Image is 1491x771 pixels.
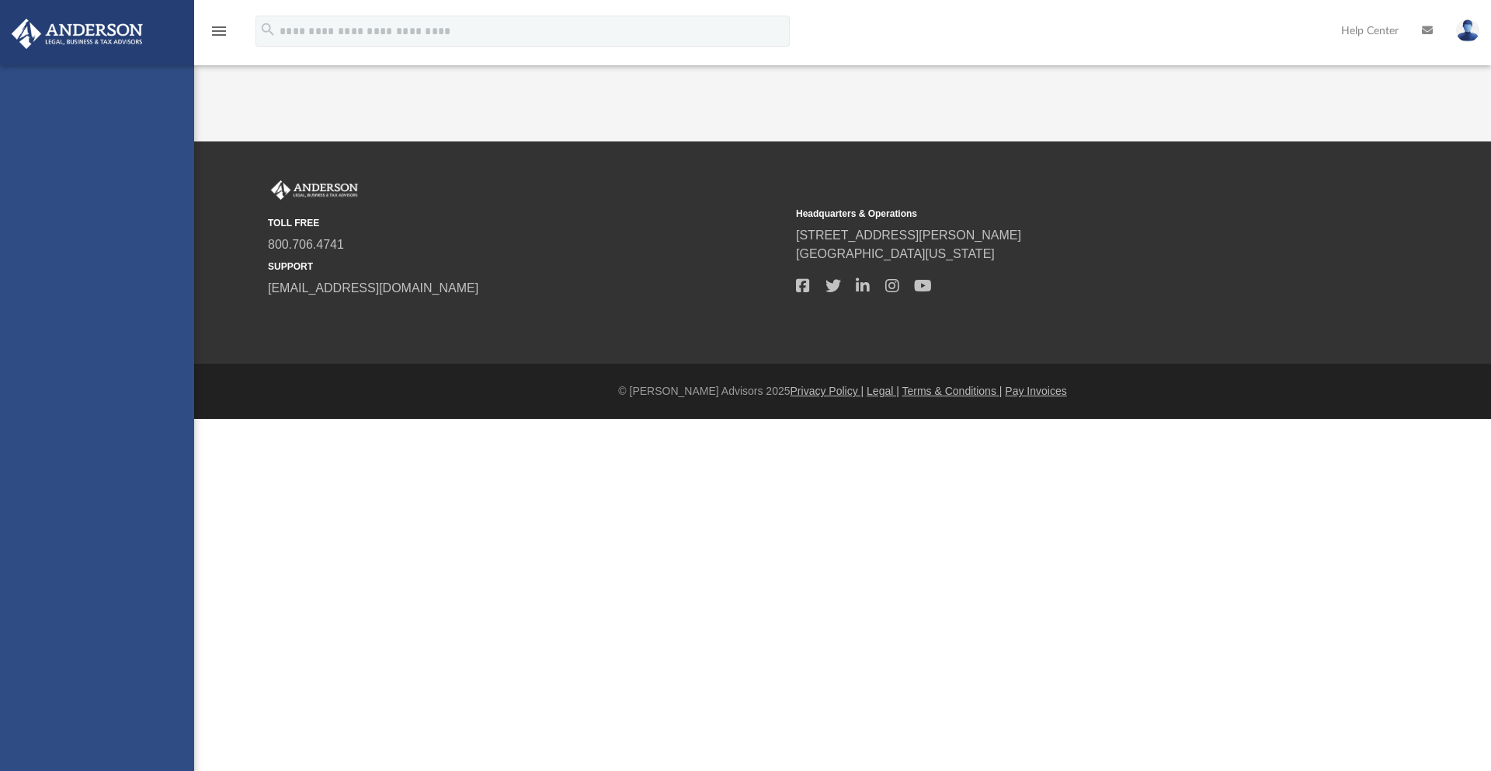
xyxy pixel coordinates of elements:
a: menu [210,30,228,40]
img: Anderson Advisors Platinum Portal [7,19,148,49]
img: Anderson Advisors Platinum Portal [268,180,361,201]
img: User Pic [1456,19,1479,42]
a: Legal | [867,385,899,397]
i: search [259,21,276,38]
a: [GEOGRAPHIC_DATA][US_STATE] [796,247,995,260]
small: Headquarters & Operations [796,207,1313,221]
a: Pay Invoices [1005,385,1066,397]
a: [EMAIL_ADDRESS][DOMAIN_NAME] [268,281,478,295]
small: TOLL FREE [268,216,785,230]
a: Privacy Policy | [791,385,864,397]
small: SUPPORT [268,260,785,274]
a: 800.706.4741 [268,238,344,251]
i: menu [210,22,228,40]
div: © [PERSON_NAME] Advisors 2025 [194,383,1491,399]
a: Terms & Conditions | [902,385,1003,397]
a: [STREET_ADDRESS][PERSON_NAME] [796,229,1021,242]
